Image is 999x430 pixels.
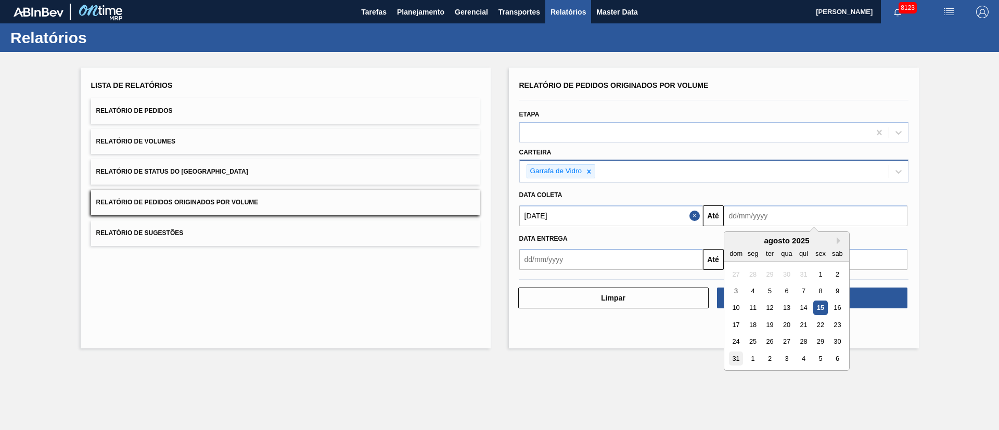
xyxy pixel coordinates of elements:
[689,205,703,226] button: Close
[796,318,810,332] div: Choose quinta-feira, 21 de agosto de 2025
[96,199,259,206] span: Relatório de Pedidos Originados por Volume
[518,288,709,308] button: Limpar
[830,301,844,315] div: Choose sábado, 16 de agosto de 2025
[796,351,810,366] div: Choose quinta-feira, 4 de setembro de 2025
[96,168,248,175] span: Relatório de Status do [GEOGRAPHIC_DATA]
[796,246,810,260] div: qui
[519,149,552,156] label: Carteira
[91,220,480,246] button: Relatório de Sugestões
[881,5,914,19] button: Notificações
[729,335,743,349] div: Choose domingo, 24 de agosto de 2025
[779,284,793,298] div: Choose quarta-feira, 6 de agosto de 2025
[796,267,810,281] div: Not available quinta-feira, 31 de julho de 2025
[703,205,724,226] button: Até
[717,288,907,308] button: Download
[519,235,568,242] span: Data entrega
[96,229,184,237] span: Relatório de Sugestões
[813,318,827,332] div: Choose sexta-feira, 22 de agosto de 2025
[762,351,776,366] div: Choose terça-feira, 2 de setembro de 2025
[519,111,540,118] label: Etapa
[762,284,776,298] div: Choose terça-feira, 5 de agosto de 2025
[10,32,195,44] h1: Relatórios
[762,335,776,349] div: Choose terça-feira, 26 de agosto de 2025
[813,267,827,281] div: Choose sexta-feira, 1 de agosto de 2025
[762,318,776,332] div: Choose terça-feira, 19 de agosto de 2025
[519,249,703,270] input: dd/mm/yyyy
[796,335,810,349] div: Choose quinta-feira, 28 de agosto de 2025
[91,98,480,124] button: Relatório de Pedidos
[830,267,844,281] div: Choose sábado, 2 de agosto de 2025
[830,246,844,260] div: sab
[813,335,827,349] div: Choose sexta-feira, 29 de agosto de 2025
[746,267,760,281] div: Not available segunda-feira, 28 de julho de 2025
[837,237,844,244] button: Next Month
[813,351,827,366] div: Choose sexta-feira, 5 de setembro de 2025
[813,284,827,298] div: Choose sexta-feira, 8 de agosto de 2025
[762,301,776,315] div: Choose terça-feira, 12 de agosto de 2025
[729,267,743,281] div: Not available domingo, 27 de julho de 2025
[779,318,793,332] div: Choose quarta-feira, 20 de agosto de 2025
[519,191,562,199] span: Data coleta
[596,6,637,18] span: Master Data
[550,6,586,18] span: Relatórios
[96,138,175,145] span: Relatório de Volumes
[813,246,827,260] div: sex
[976,6,989,18] img: Logout
[779,267,793,281] div: Not available quarta-feira, 30 de julho de 2025
[361,6,387,18] span: Tarefas
[796,301,810,315] div: Choose quinta-feira, 14 de agosto de 2025
[14,7,63,17] img: TNhmsLtSVTkK8tSr43FrP2fwEKptu5GPRR3wAAAABJRU5ErkJggg==
[899,2,917,14] span: 8123
[830,335,844,349] div: Choose sábado, 30 de agosto de 2025
[746,318,760,332] div: Choose segunda-feira, 18 de agosto de 2025
[498,6,540,18] span: Transportes
[519,81,709,89] span: Relatório de Pedidos Originados por Volume
[729,301,743,315] div: Choose domingo, 10 de agosto de 2025
[91,159,480,185] button: Relatório de Status do [GEOGRAPHIC_DATA]
[746,335,760,349] div: Choose segunda-feira, 25 de agosto de 2025
[729,351,743,366] div: Choose domingo, 31 de agosto de 2025
[519,205,703,226] input: dd/mm/yyyy
[703,249,724,270] button: Até
[762,267,776,281] div: Not available terça-feira, 29 de julho de 2025
[779,351,793,366] div: Choose quarta-feira, 3 de setembro de 2025
[91,81,173,89] span: Lista de Relatórios
[779,335,793,349] div: Choose quarta-feira, 27 de agosto de 2025
[746,351,760,366] div: Choose segunda-feira, 1 de setembro de 2025
[729,318,743,332] div: Choose domingo, 17 de agosto de 2025
[746,284,760,298] div: Choose segunda-feira, 4 de agosto de 2025
[830,351,844,366] div: Choose sábado, 6 de setembro de 2025
[746,246,760,260] div: seg
[724,205,907,226] input: dd/mm/yyyy
[830,284,844,298] div: Choose sábado, 9 de agosto de 2025
[796,284,810,298] div: Choose quinta-feira, 7 de agosto de 2025
[397,6,444,18] span: Planejamento
[91,190,480,215] button: Relatório de Pedidos Originados por Volume
[724,236,849,245] div: agosto 2025
[96,107,173,114] span: Relatório de Pedidos
[746,301,760,315] div: Choose segunda-feira, 11 de agosto de 2025
[727,266,846,367] div: month 2025-08
[762,246,776,260] div: ter
[943,6,955,18] img: userActions
[813,301,827,315] div: Choose sexta-feira, 15 de agosto de 2025
[779,301,793,315] div: Choose quarta-feira, 13 de agosto de 2025
[455,6,488,18] span: Gerencial
[729,284,743,298] div: Choose domingo, 3 de agosto de 2025
[91,129,480,154] button: Relatório de Volumes
[527,165,584,178] div: Garrafa de Vidro
[830,318,844,332] div: Choose sábado, 23 de agosto de 2025
[729,246,743,260] div: dom
[779,246,793,260] div: qua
